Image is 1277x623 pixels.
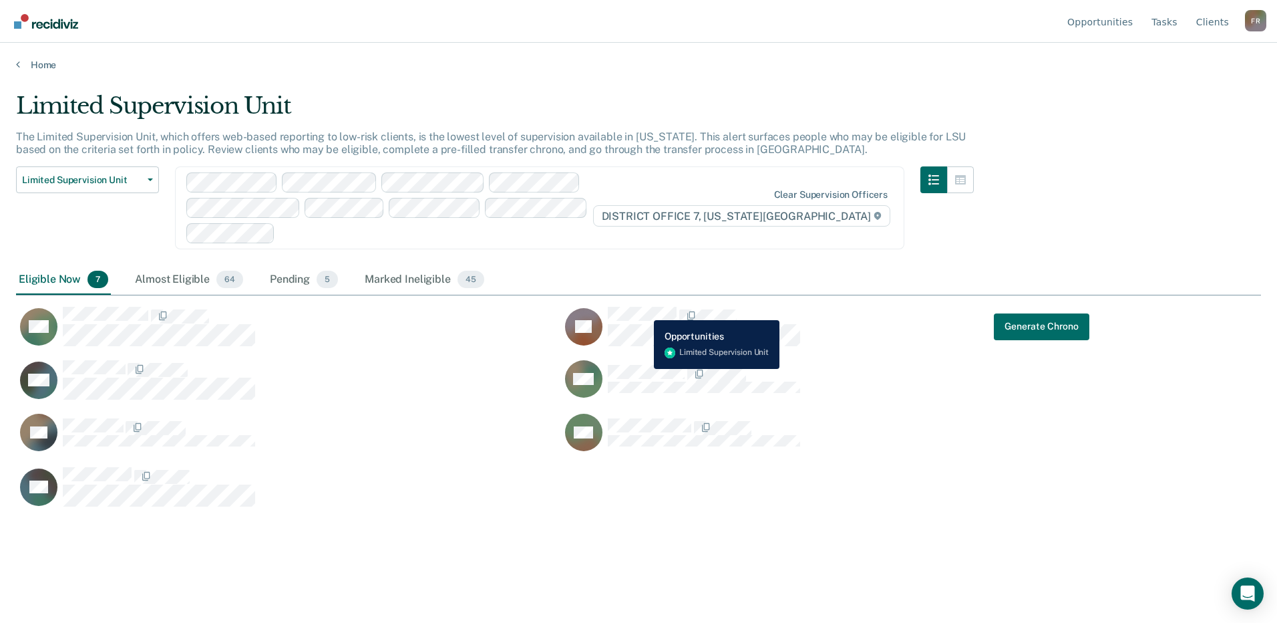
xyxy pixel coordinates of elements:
div: CaseloadOpportunityCell-123069 [16,413,561,467]
div: Limited Supervision Unit [16,92,974,130]
div: CaseloadOpportunityCell-154376 [16,360,561,413]
span: 5 [317,271,338,288]
button: Limited Supervision Unit [16,166,159,193]
div: CaseloadOpportunityCell-34638 [16,467,561,520]
div: Open Intercom Messenger [1232,578,1264,610]
span: 64 [216,271,243,288]
a: Navigate to form link [994,313,1089,340]
img: Recidiviz [14,14,78,29]
span: 45 [458,271,484,288]
div: CaseloadOpportunityCell-154519 [16,306,561,360]
div: Marked Ineligible45 [362,265,486,295]
span: DISTRICT OFFICE 7, [US_STATE][GEOGRAPHIC_DATA] [593,205,890,227]
div: CaseloadOpportunityCell-143341 [561,306,1106,360]
button: Generate Chrono [994,313,1089,340]
div: CaseloadOpportunityCell-123676 [561,360,1106,413]
span: 7 [87,271,108,288]
div: Pending5 [267,265,341,295]
div: CaseloadOpportunityCell-142813 [561,413,1106,467]
p: The Limited Supervision Unit, which offers web-based reporting to low-risk clients, is the lowest... [16,130,966,156]
span: Limited Supervision Unit [22,174,142,186]
div: F R [1245,10,1266,31]
div: Eligible Now7 [16,265,111,295]
a: Home [16,59,1261,71]
button: Profile dropdown button [1245,10,1266,31]
div: Clear supervision officers [774,189,888,201]
div: Almost Eligible64 [132,265,246,295]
